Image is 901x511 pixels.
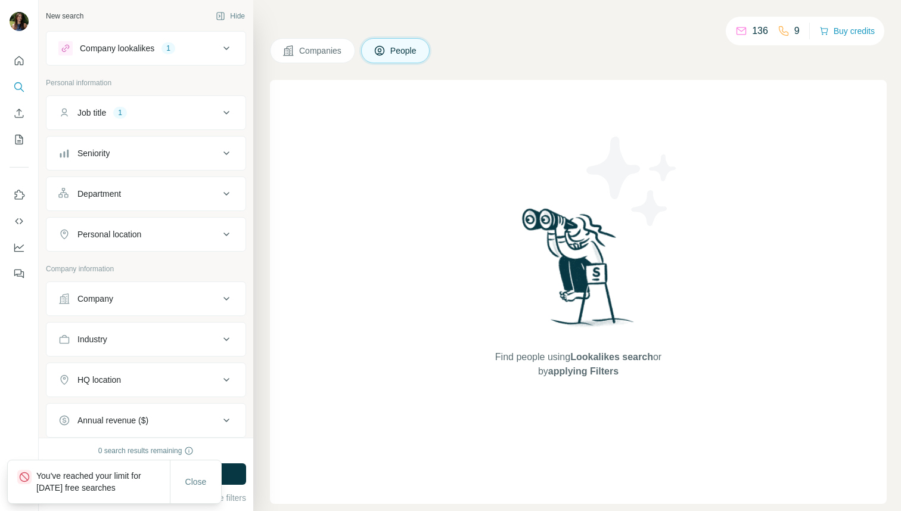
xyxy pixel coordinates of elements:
[579,128,686,235] img: Surfe Illustration - Stars
[819,23,875,39] button: Buy credits
[10,184,29,206] button: Use Surfe on LinkedIn
[390,45,418,57] span: People
[36,470,170,494] p: You've reached your limit for [DATE] free searches
[46,11,83,21] div: New search
[46,366,246,394] button: HQ location
[46,179,246,208] button: Department
[46,406,246,435] button: Annual revenue ($)
[548,366,619,376] span: applying Filters
[10,210,29,232] button: Use Surfe API
[98,445,194,456] div: 0 search results remaining
[177,471,215,493] button: Close
[10,129,29,150] button: My lists
[80,42,154,54] div: Company lookalikes
[77,374,121,386] div: HQ location
[77,147,110,159] div: Seniority
[752,24,768,38] p: 136
[10,263,29,284] button: Feedback
[517,205,641,338] img: Surfe Illustration - Woman searching with binoculars
[77,188,121,200] div: Department
[185,476,207,488] span: Close
[77,107,106,119] div: Job title
[46,264,246,274] p: Company information
[77,333,107,345] div: Industry
[77,414,148,426] div: Annual revenue ($)
[570,352,653,362] span: Lookalikes search
[10,12,29,31] img: Avatar
[113,107,127,118] div: 1
[77,293,113,305] div: Company
[46,325,246,354] button: Industry
[10,50,29,72] button: Quick start
[270,14,887,31] h4: Search
[161,43,175,54] div: 1
[46,284,246,313] button: Company
[46,139,246,168] button: Seniority
[10,237,29,258] button: Dashboard
[207,7,253,25] button: Hide
[299,45,343,57] span: Companies
[46,98,246,127] button: Job title1
[77,228,141,240] div: Personal location
[483,350,673,379] span: Find people using or by
[46,78,246,88] p: Personal information
[794,24,800,38] p: 9
[10,103,29,124] button: Enrich CSV
[46,34,246,63] button: Company lookalikes1
[10,76,29,98] button: Search
[46,220,246,249] button: Personal location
